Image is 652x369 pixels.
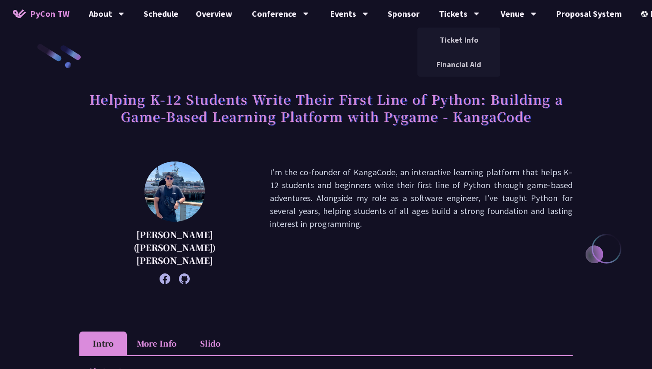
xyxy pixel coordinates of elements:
p: I'm the co-founder of KangaCode, an interactive learning platform that helps K–12 students and be... [270,166,573,280]
li: More Info [127,332,186,355]
img: Chieh-Hung (Jeff) Cheng [144,161,205,222]
p: [PERSON_NAME] ([PERSON_NAME]) [PERSON_NAME] [101,228,248,267]
li: Intro [79,332,127,355]
a: Ticket Info [417,30,500,50]
img: Home icon of PyCon TW 2025 [13,9,26,18]
span: PyCon TW [30,7,69,20]
h1: Helping K-12 Students Write Their First Line of Python: Building a Game-Based Learning Platform w... [79,86,573,129]
li: Slido [186,332,234,355]
a: PyCon TW [4,3,78,25]
a: Financial Aid [417,54,500,74]
img: Locale Icon [641,11,650,17]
